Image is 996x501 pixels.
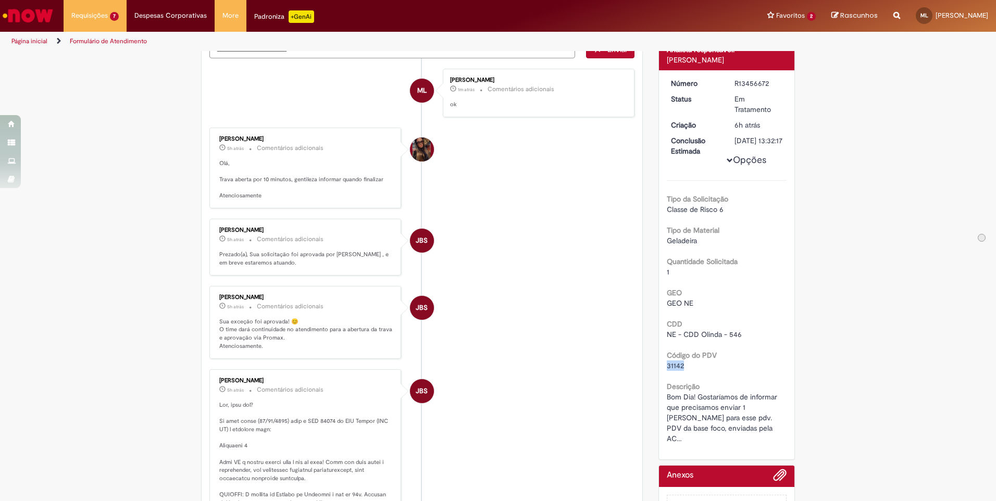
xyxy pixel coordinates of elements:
div: [PERSON_NAME] [219,378,393,384]
b: Código do PDV [667,350,717,360]
button: Adicionar anexos [773,468,787,487]
span: Enviar [607,45,628,54]
span: JBS [416,379,428,404]
a: Página inicial [11,37,47,45]
time: 28/08/2025 11:32:17 [227,236,244,243]
span: Despesas Corporativas [134,10,207,21]
div: Desiree da Silva Germano [410,137,434,161]
div: [PERSON_NAME] [450,77,624,83]
span: 5h atrás [227,387,244,393]
div: Padroniza [254,10,314,23]
span: ML [417,78,427,103]
span: 1m atrás [458,86,475,93]
span: NE - CDD Olinda - 546 [667,330,742,339]
span: Geladeira [667,236,697,245]
b: Tipo de Material [667,226,719,235]
b: Tipo da Solicitação [667,194,728,204]
time: 28/08/2025 11:32:03 [227,387,244,393]
dt: Status [663,94,727,104]
a: Rascunhos [831,11,878,21]
small: Comentários adicionais [488,85,554,94]
span: 5h atrás [227,236,244,243]
span: Bom Dia! Gostaríamos de informar que precisamos enviar 1 [PERSON_NAME] para esse pdv. PDV da base... [667,392,779,443]
div: Jacqueline Batista Shiota [410,296,434,320]
dt: Conclusão Estimada [663,135,727,156]
span: Classe de Risco 6 [667,205,724,214]
h2: Anexos [667,471,693,480]
div: Michell lopes [410,79,434,103]
span: Rascunhos [840,10,878,20]
small: Comentários adicionais [257,302,323,311]
small: Comentários adicionais [257,144,323,153]
span: More [222,10,239,21]
time: 28/08/2025 11:32:11 [227,304,244,310]
span: 5h atrás [227,145,244,152]
b: Quantidade Solicitada [667,257,738,266]
span: 6h atrás [734,120,760,130]
time: 28/08/2025 11:35:09 [227,145,244,152]
div: Jacqueline Batista Shiota [410,379,434,403]
div: [PERSON_NAME] [219,294,393,300]
span: 2 [807,12,816,21]
div: [DATE] 13:32:17 [734,135,783,146]
span: Favoritos [776,10,805,21]
time: 28/08/2025 10:28:11 [734,120,760,130]
p: Prezado(a), Sua solicitação foi aprovada por [PERSON_NAME] , e em breve estaremos atuando. [219,250,393,267]
div: Jacqueline Batista Shiota [410,229,434,253]
span: 5h atrás [227,304,244,310]
div: [PERSON_NAME] [219,136,393,142]
span: [PERSON_NAME] [936,11,988,20]
p: +GenAi [289,10,314,23]
div: [PERSON_NAME] [667,55,787,65]
ul: Trilhas de página [8,32,656,51]
span: ML [920,12,928,19]
b: Descrição [667,382,700,391]
img: ServiceNow [1,5,55,26]
b: CDD [667,319,682,329]
span: 1 [667,267,669,277]
div: Em Tratamento [734,94,783,115]
img: hide.svg [978,234,985,242]
p: Olá, Trava aberta por 10 minutos, gentileza informar quando finalizar Atenciosamente [219,159,393,201]
dt: Criação [663,120,727,130]
p: ok [450,101,624,109]
span: JBS [416,295,428,320]
div: R13456672 [734,78,783,89]
span: GEO NE [667,298,693,308]
time: 28/08/2025 16:07:11 [458,86,475,93]
dt: Número [663,78,727,89]
small: Comentários adicionais [257,235,323,244]
div: 28/08/2025 10:28:11 [734,120,783,130]
span: Requisições [71,10,108,21]
small: Comentários adicionais [257,385,323,394]
p: Sua exceção foi aprovada! 😊 O time dará continuidade no atendimento para a abertura da trava e ap... [219,318,393,350]
div: [PERSON_NAME] [219,227,393,233]
span: 7 [110,12,119,21]
span: JBS [416,228,428,253]
a: Formulário de Atendimento [70,37,147,45]
b: GEO [667,288,682,297]
span: 31142 [667,361,684,370]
